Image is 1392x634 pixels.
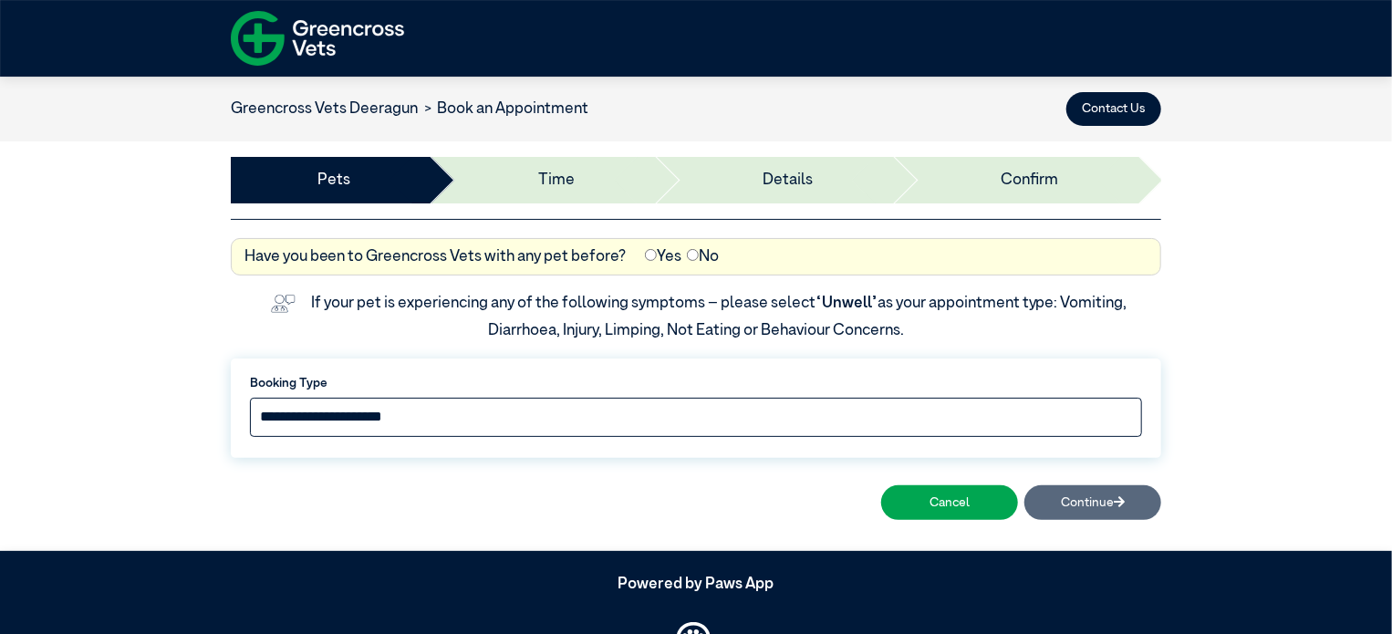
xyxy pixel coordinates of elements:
[265,288,302,319] img: vet
[250,374,1142,392] label: Booking Type
[645,249,657,261] input: Yes
[1066,92,1161,126] button: Contact Us
[687,245,719,269] label: No
[244,245,627,269] label: Have you been to Greencross Vets with any pet before?
[231,576,1161,594] h5: Powered by Paws App
[687,249,699,261] input: No
[881,485,1018,519] button: Cancel
[231,5,404,72] img: f-logo
[645,245,681,269] label: Yes
[231,98,589,121] nav: breadcrumb
[231,101,418,117] a: Greencross Vets Deeragun
[311,296,1130,338] label: If your pet is experiencing any of the following symptoms – please select as your appointment typ...
[418,98,589,121] li: Book an Appointment
[317,169,350,192] a: Pets
[815,296,878,311] span: “Unwell”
